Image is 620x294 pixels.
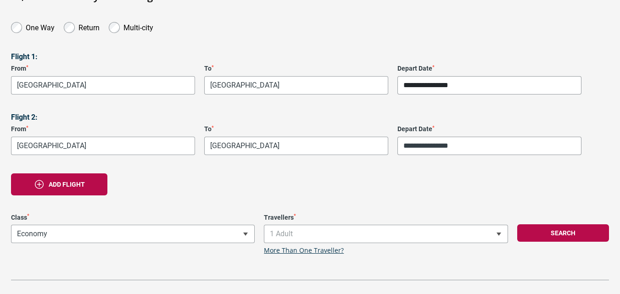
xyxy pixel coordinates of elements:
[11,225,255,243] span: Economy
[517,224,609,242] button: Search
[264,225,507,243] span: 1 Adult
[26,21,55,32] label: One Way
[205,137,388,155] span: Melbourne Airport
[397,65,581,72] label: Depart Date
[11,77,195,94] span: Melbourne Airport
[204,65,388,72] label: To
[78,21,100,32] label: Return
[11,65,195,72] label: From
[11,173,107,195] button: Add flight
[11,225,254,243] span: Economy
[264,225,508,243] span: 1 Adult
[11,137,195,155] span: Sandakan Airport
[123,21,153,32] label: Multi-city
[397,125,581,133] label: Depart Date
[204,125,388,133] label: To
[264,214,508,222] label: Travellers
[204,76,388,94] span: Kota Kinabalu International Airport
[11,52,609,61] h3: Flight 1:
[11,113,609,122] h3: Flight 2:
[204,137,388,155] span: Melbourne Airport
[11,76,195,94] span: Melbourne Airport
[11,214,255,222] label: Class
[11,125,195,133] label: From
[205,77,388,94] span: Kota Kinabalu International Airport
[264,247,344,255] a: More Than One Traveller?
